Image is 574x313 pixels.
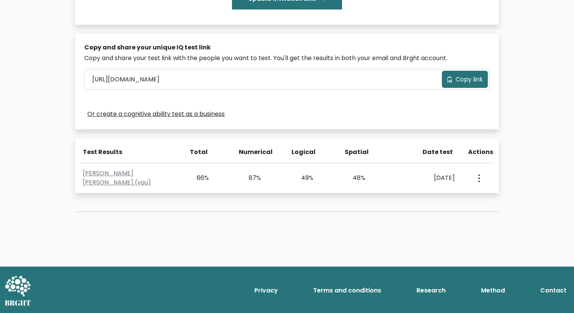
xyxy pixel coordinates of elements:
[187,173,209,183] div: 66%
[537,283,569,298] a: Contact
[344,173,366,183] div: 48%
[292,173,313,183] div: 49%
[186,148,208,157] div: Total
[84,43,490,52] div: Copy and share your unique IQ test link
[83,169,151,187] a: [PERSON_NAME] [PERSON_NAME] (you)
[87,110,225,119] a: Or create a cognitive ability test as a business
[397,148,459,157] div: Date test
[442,71,488,88] button: Copy link
[413,283,449,298] a: Research
[240,173,261,183] div: 87%
[478,283,508,298] a: Method
[396,173,455,183] div: [DATE]
[456,75,483,84] span: Copy link
[310,283,384,298] a: Terms and conditions
[251,283,281,298] a: Privacy
[292,148,314,157] div: Logical
[468,148,494,157] div: Actions
[239,148,261,157] div: Numerical
[83,148,177,157] div: Test Results
[345,148,367,157] div: Spatial
[84,54,490,63] div: Copy and share your test link with the people you want to test. You'll get the results in both yo...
